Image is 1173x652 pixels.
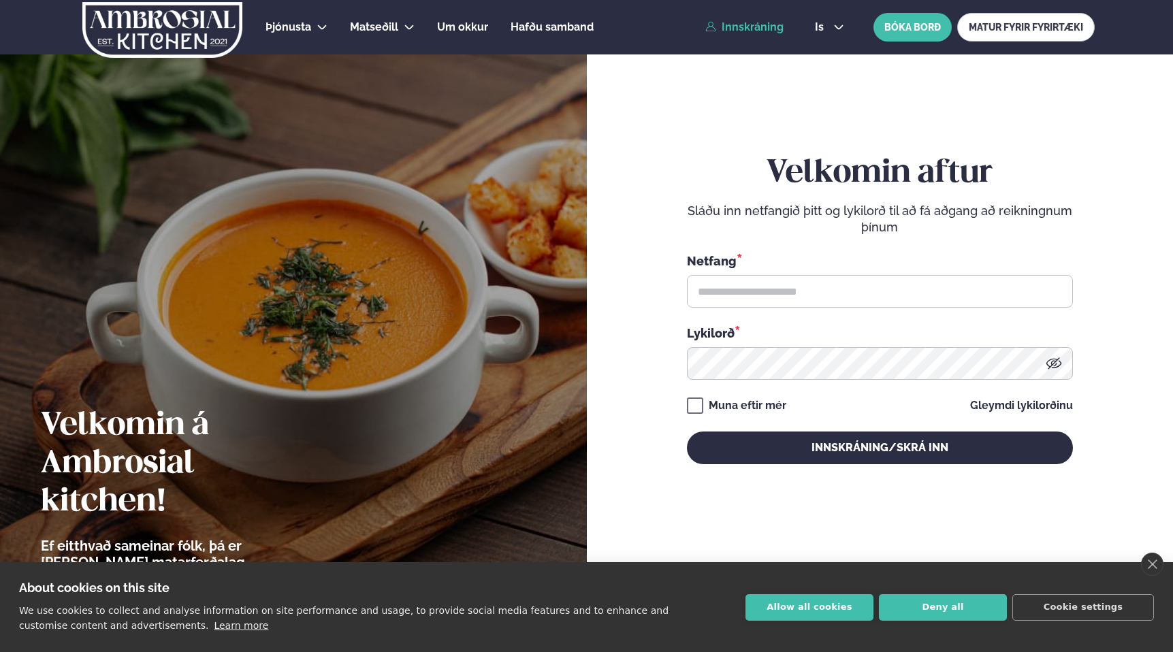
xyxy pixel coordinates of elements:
span: Hafðu samband [511,20,594,33]
button: is [804,22,855,33]
a: Hafðu samband [511,19,594,35]
a: close [1141,553,1163,576]
span: is [815,22,828,33]
div: Lykilorð [687,324,1073,342]
a: Matseðill [350,19,398,35]
a: Um okkur [437,19,488,35]
span: Um okkur [437,20,488,33]
strong: About cookies on this site [19,581,170,595]
a: Innskráning [705,21,784,33]
button: Allow all cookies [745,594,873,621]
h2: Velkomin aftur [687,154,1073,193]
button: Cookie settings [1012,594,1154,621]
a: Gleymdi lykilorðinu [970,400,1073,411]
a: Learn more [214,620,268,631]
h2: Velkomin á Ambrosial kitchen! [41,407,323,521]
button: BÓKA BORÐ [873,13,952,42]
p: We use cookies to collect and analyse information on site performance and usage, to provide socia... [19,605,669,631]
div: Netfang [687,252,1073,270]
span: Þjónusta [266,20,311,33]
p: Sláðu inn netfangið þitt og lykilorð til að fá aðgang að reikningnum þínum [687,203,1073,235]
button: Innskráning/Skrá inn [687,431,1073,464]
a: MATUR FYRIR FYRIRTÆKI [957,13,1095,42]
button: Deny all [879,594,1007,621]
p: Ef eitthvað sameinar fólk, þá er [PERSON_NAME] matarferðalag. [41,538,323,570]
img: logo [81,2,244,58]
a: Þjónusta [266,19,311,35]
span: Matseðill [350,20,398,33]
